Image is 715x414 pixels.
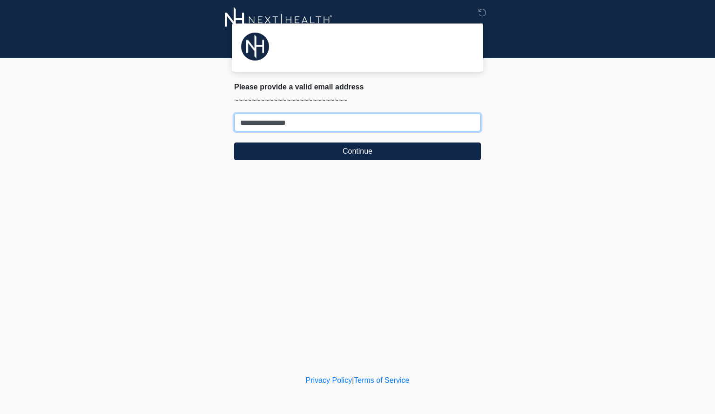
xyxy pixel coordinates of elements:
a: Privacy Policy [306,376,352,384]
a: | [352,376,354,384]
img: Next-Health Logo [225,7,332,33]
a: Terms of Service [354,376,409,384]
p: ~~~~~~~~~~~~~~~~~~~~~~~~~~ [234,95,481,106]
button: Continue [234,143,481,160]
h2: Please provide a valid email address [234,82,481,91]
img: Agent Avatar [241,33,269,61]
